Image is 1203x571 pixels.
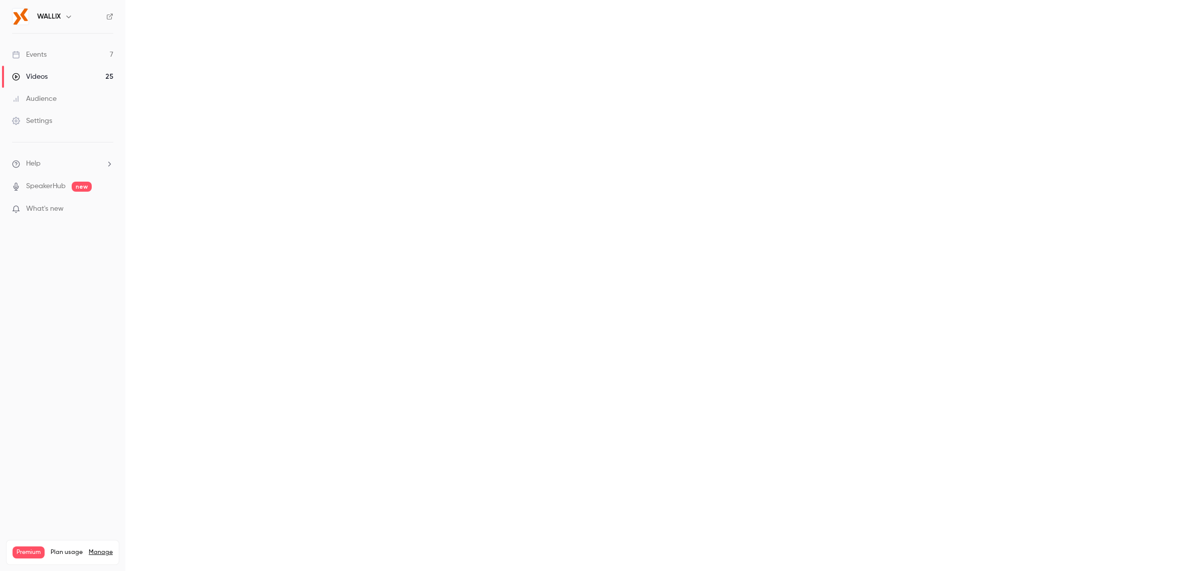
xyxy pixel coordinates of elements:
[51,548,83,556] span: Plan usage
[72,182,92,192] span: new
[26,159,41,169] span: Help
[12,94,57,104] div: Audience
[37,12,61,22] h6: WALLIX
[101,205,113,214] iframe: Noticeable Trigger
[12,159,113,169] li: help-dropdown-opener
[12,50,47,60] div: Events
[12,72,48,82] div: Videos
[13,9,29,25] img: WALLIX
[12,116,52,126] div: Settings
[89,548,113,556] a: Manage
[26,204,64,214] span: What's new
[26,181,66,192] a: SpeakerHub
[13,546,45,558] span: Premium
